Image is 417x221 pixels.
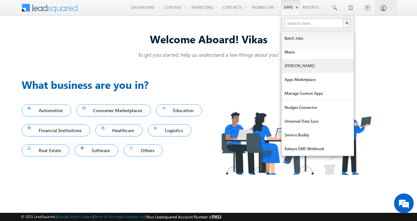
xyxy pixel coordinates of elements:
[129,146,157,155] span: Others
[208,77,384,188] img: Industry.png
[22,51,395,58] p: To get you started, help us understand a few things about you!
[9,61,120,167] textarea: Type your message and hit 'Enter'
[282,59,354,73] a: [PERSON_NAME]
[22,77,208,92] h3: What business are you in?
[282,73,354,87] a: Apps Marketplace
[28,126,84,135] span: Financial Institutions
[22,32,395,46] div: Welcome Aboard! Vikas
[282,128,354,142] a: Service Buddy
[81,146,113,155] span: Software
[89,172,119,181] em: Start Chat
[282,31,354,45] a: Batch Jobs
[82,106,145,115] span: Consumer Marketplaces
[57,214,66,219] a: About
[67,214,93,219] a: Contact Support
[282,142,354,156] a: Kaleyra SMS Webhook
[28,106,65,115] span: Automotive
[147,214,221,219] span: Your Leadsquared Account Number is
[28,146,64,155] span: Real Estate
[285,19,344,28] input: Search here...
[94,214,120,219] a: Terms of Service
[21,214,221,220] span: © 2025 LeadSquared | | | | |
[282,45,354,59] a: Mavis
[108,3,123,19] div: Minimize live chat window
[154,126,186,135] span: Logistics
[282,101,354,114] a: Nudges Connector
[162,106,196,115] span: Education
[101,126,137,135] span: Healthcare
[11,34,28,43] img: d_60004797649_company_0_60004797649
[282,114,354,128] a: Universal Data Sync
[282,87,354,100] a: Manage Custom Apps
[211,214,221,219] span: 55613
[121,214,146,219] a: Acceptable Use
[34,34,110,43] div: Chat with us now
[345,21,348,25] img: Search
